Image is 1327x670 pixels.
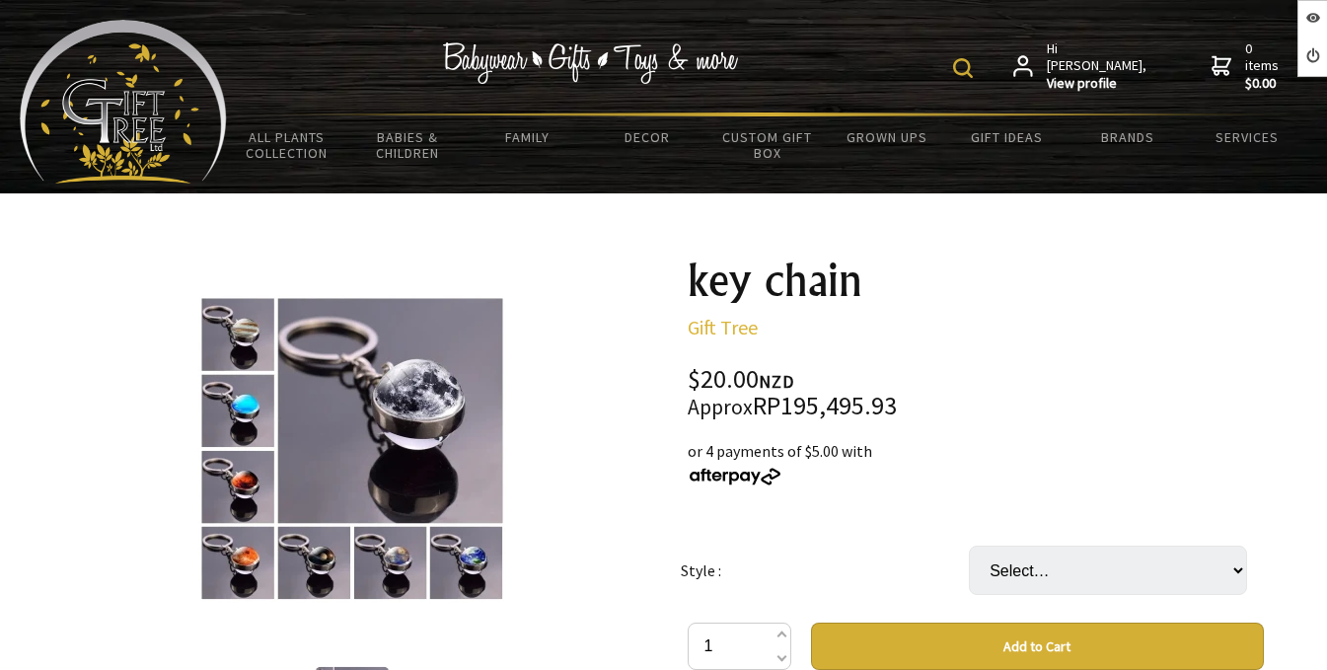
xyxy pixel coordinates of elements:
td: Style : [681,518,969,623]
a: Gift Ideas [947,116,1068,158]
small: Approx [688,394,753,420]
span: NZD [759,370,794,393]
h1: key chain [688,257,1264,304]
button: Add to Cart [811,623,1264,670]
strong: $0.00 [1245,75,1283,93]
strong: View profile [1047,75,1148,93]
div: $20.00 RP195,495.93 [688,367,1264,419]
a: Grown Ups [827,116,947,158]
a: Babies & Children [347,116,468,174]
img: key chain [198,295,506,603]
img: Babyware - Gifts - Toys and more... [20,20,227,184]
span: Hi [PERSON_NAME], [1047,40,1148,93]
a: Gift Tree [688,315,758,339]
a: Family [467,116,587,158]
a: Hi [PERSON_NAME],View profile [1013,40,1148,93]
img: Afterpay [688,468,782,485]
a: 0 items$0.00 [1212,40,1283,93]
a: Decor [587,116,707,158]
img: Babywear - Gifts - Toys & more [442,42,738,84]
img: product search [953,58,973,78]
a: Brands [1068,116,1188,158]
span: 0 items [1245,39,1283,93]
a: Services [1187,116,1307,158]
a: All Plants Collection [227,116,347,174]
a: Custom Gift Box [707,116,828,174]
div: or 4 payments of $5.00 with [688,439,1264,486]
